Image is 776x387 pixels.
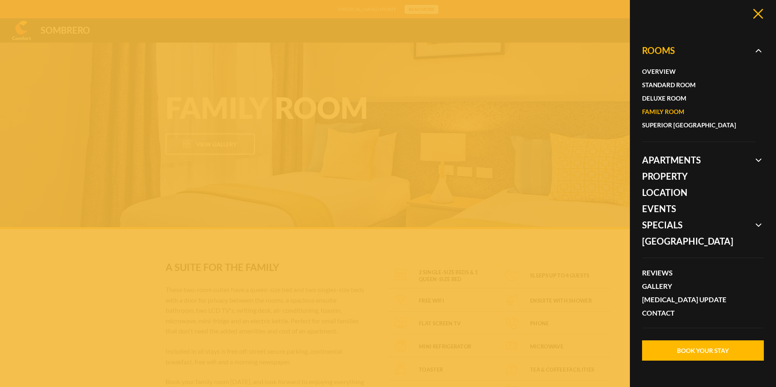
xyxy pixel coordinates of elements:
[642,105,748,118] a: Family Room
[642,168,756,185] a: Property
[642,217,756,233] span: Specials
[642,279,756,293] a: Gallery
[642,293,756,306] a: [MEDICAL_DATA] Update
[642,65,748,78] a: Overview
[642,152,756,168] span: Apartments
[642,118,748,132] a: Superior [GEOGRAPHIC_DATA]
[642,43,756,152] span: Rooms
[642,266,756,279] a: Reviews
[642,201,756,217] a: Events
[642,92,748,105] a: Deluxe Room
[642,185,756,201] a: Location
[642,340,764,361] button: Book Your Stay
[642,233,756,249] a: [GEOGRAPHIC_DATA]
[642,78,748,92] a: Standard Room
[642,306,756,320] a: Contact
